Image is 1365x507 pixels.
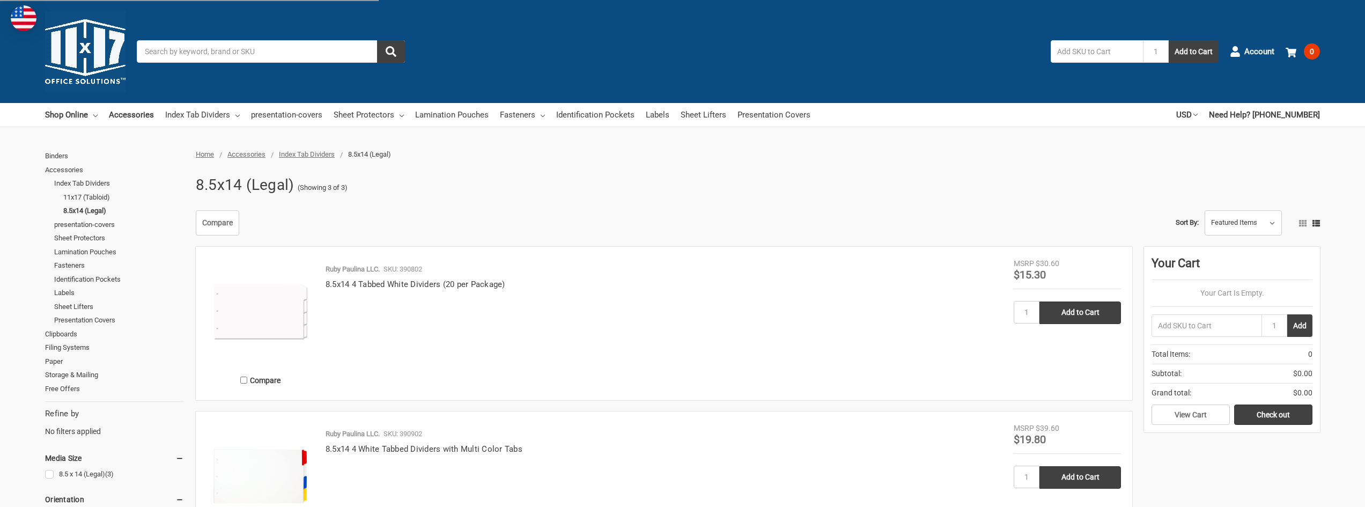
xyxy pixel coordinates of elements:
[1036,424,1059,432] span: $39.60
[45,408,184,437] div: No filters applied
[1152,368,1182,379] span: Subtotal:
[45,103,98,127] a: Shop Online
[383,264,422,275] p: SKU: 390802
[1051,40,1143,63] input: Add SKU to Cart
[45,327,184,341] a: Clipboards
[54,218,184,232] a: presentation-covers
[1209,103,1320,127] a: Need Help? [PHONE_NUMBER]
[45,408,184,420] h5: Refine by
[1244,46,1274,58] span: Account
[45,341,184,355] a: Filing Systems
[45,11,126,92] img: 11x17.com
[45,467,184,482] a: 8.5 x 14 (Legal)
[1176,215,1199,231] label: Sort By:
[54,177,184,190] a: Index Tab Dividers
[45,149,184,163] a: Binders
[54,300,184,314] a: Sheet Lifters
[1286,38,1320,65] a: 0
[45,355,184,369] a: Paper
[196,171,294,199] h1: 8.5x14 (Legal)
[45,163,184,177] a: Accessories
[1152,288,1312,299] p: Your Cart Is Empty.
[196,210,239,236] a: Compare
[1176,103,1198,127] a: USD
[646,103,669,127] a: Labels
[326,444,522,454] a: 8.5x14 4 White Tabbed Dividers with Multi Color Tabs
[1169,40,1219,63] button: Add to Cart
[500,103,545,127] a: Fasteners
[326,264,380,275] p: Ruby Paulina LLC.
[1293,387,1312,399] span: $0.00
[556,103,634,127] a: Identification Pockets
[45,382,184,396] a: Free Offers
[681,103,726,127] a: Sheet Lifters
[1234,405,1312,425] a: Check out
[54,259,184,273] a: Fasteners
[54,313,184,327] a: Presentation Covers
[240,377,247,384] input: Compare
[1293,368,1312,379] span: $0.00
[1152,405,1230,425] a: View Cart
[1014,268,1046,281] span: $15.30
[1014,258,1034,269] div: MSRP
[415,103,489,127] a: Lamination Pouches
[348,150,391,158] span: 8.5x14 (Legal)
[334,103,404,127] a: Sheet Protectors
[737,103,810,127] a: Presentation Covers
[279,150,335,158] a: Index Tab Dividers
[326,280,505,289] a: 8.5x14 4 Tabbed White Dividers (20 per Package)
[1230,38,1274,65] a: Account
[1152,387,1191,399] span: Grand total:
[326,429,380,439] p: Ruby Paulina LLC.
[196,150,214,158] a: Home
[1014,433,1046,446] span: $19.80
[165,103,240,127] a: Index Tab Dividers
[109,103,154,127] a: Accessories
[1152,254,1312,280] div: Your Cart
[54,286,184,300] a: Labels
[1039,466,1121,489] input: Add to Cart
[45,493,184,506] h5: Orientation
[63,204,184,218] a: 8.5x14 (Legal)
[105,470,114,478] span: (3)
[1014,423,1034,434] div: MSRP
[63,190,184,204] a: 11x17 (Tabloid)
[54,231,184,245] a: Sheet Protectors
[45,368,184,382] a: Storage & Mailing
[54,273,184,286] a: Identification Pockets
[207,258,314,365] img: 8.5x14 4 Tabbed White Dividers (20 per Package)
[207,371,314,389] label: Compare
[45,452,184,465] h5: Media Size
[1152,349,1190,360] span: Total Items:
[54,245,184,259] a: Lamination Pouches
[227,150,265,158] a: Accessories
[11,5,36,31] img: duty and tax information for United States
[251,103,322,127] a: presentation-covers
[298,182,348,193] span: (Showing 3 of 3)
[1039,302,1121,324] input: Add to Cart
[1152,314,1261,337] input: Add SKU to Cart
[1036,259,1059,268] span: $30.60
[1304,43,1320,60] span: 0
[1287,314,1312,337] button: Add
[383,429,422,439] p: SKU: 390902
[137,40,405,63] input: Search by keyword, brand or SKU
[1308,349,1312,360] span: 0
